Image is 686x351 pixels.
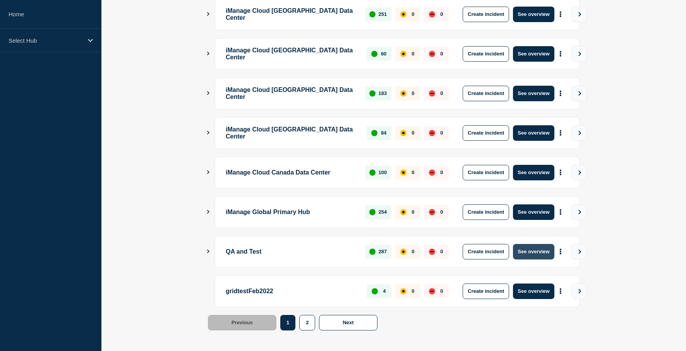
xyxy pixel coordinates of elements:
div: up [372,288,378,294]
button: Create incident [463,204,509,220]
div: down [429,288,435,294]
button: Create incident [463,244,509,259]
div: down [429,90,435,97]
p: 4 [383,288,386,294]
p: 183 [379,90,387,96]
div: up [371,51,377,57]
div: up [369,11,376,17]
p: iManage Cloud Canada Data Center [226,165,356,180]
div: up [369,169,376,176]
button: Show Connected Hubs [206,169,210,175]
div: down [429,130,435,136]
div: affected [400,288,406,294]
p: 251 [379,11,387,17]
button: Show Connected Hubs [206,90,210,96]
button: Show Connected Hubs [206,11,210,17]
p: iManage Global Primary Hub [226,204,356,220]
span: Next [343,320,353,325]
button: Create incident [463,165,509,180]
button: More actions [556,284,566,298]
button: More actions [556,165,566,180]
p: 0 [412,249,414,254]
button: Show Connected Hubs [206,209,210,215]
p: 100 [379,169,387,175]
button: More actions [556,7,566,21]
p: iManage Cloud [GEOGRAPHIC_DATA] Data Center [226,46,358,62]
p: 0 [440,209,443,215]
button: More actions [556,205,566,219]
p: Select Hub [9,37,83,44]
button: See overview [513,46,554,62]
div: down [429,169,435,176]
div: up [371,130,377,136]
button: View [571,86,587,101]
button: View [571,125,587,141]
div: affected [400,249,406,255]
p: 0 [412,209,414,215]
p: 0 [440,90,443,96]
button: See overview [513,86,554,101]
p: 0 [440,249,443,254]
p: 0 [412,90,414,96]
button: See overview [513,284,554,299]
button: View [571,204,587,220]
button: More actions [556,244,566,259]
p: 0 [440,51,443,57]
p: 0 [440,288,443,294]
button: More actions [556,126,566,140]
button: Create incident [463,284,509,299]
p: 0 [412,11,414,17]
button: See overview [513,7,554,22]
div: affected [400,130,406,136]
div: affected [400,90,406,97]
p: 0 [440,130,443,136]
div: affected [400,209,406,215]
button: View [571,46,587,62]
button: More actions [556,86,566,100]
button: View [571,7,587,22]
button: See overview [513,125,554,141]
p: iManage Cloud [GEOGRAPHIC_DATA] Data Center [226,7,356,22]
button: See overview [513,244,554,259]
p: 84 [381,130,386,136]
p: 254 [379,209,387,215]
p: 0 [412,130,414,136]
button: Show Connected Hubs [206,249,210,254]
button: Previous [208,315,276,330]
button: 2 [299,315,315,330]
p: 0 [440,11,443,17]
div: affected [400,51,406,57]
p: 0 [412,288,414,294]
button: View [571,244,587,259]
button: View [571,165,587,180]
span: Previous [232,320,253,325]
p: 0 [412,169,414,175]
div: down [429,249,435,255]
button: Show Connected Hubs [206,130,210,136]
div: affected [400,169,406,176]
div: up [369,90,376,97]
button: Create incident [463,7,509,22]
p: QA and Test [226,244,356,259]
div: affected [400,11,406,17]
p: 60 [381,51,386,57]
button: Create incident [463,86,509,101]
p: iManage Cloud [GEOGRAPHIC_DATA] Data Center [226,125,358,141]
div: down [429,209,435,215]
div: down [429,11,435,17]
button: Next [319,315,377,330]
p: 0 [412,51,414,57]
div: up [369,209,376,215]
div: up [369,249,376,255]
button: Create incident [463,46,509,62]
button: View [571,284,587,299]
button: See overview [513,204,554,220]
button: Show Connected Hubs [206,51,210,57]
p: 0 [440,169,443,175]
p: iManage Cloud [GEOGRAPHIC_DATA] Data Center [226,86,356,101]
button: Create incident [463,125,509,141]
p: gridtestFeb2022 [226,284,358,299]
button: More actions [556,47,566,61]
button: See overview [513,165,554,180]
div: down [429,51,435,57]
